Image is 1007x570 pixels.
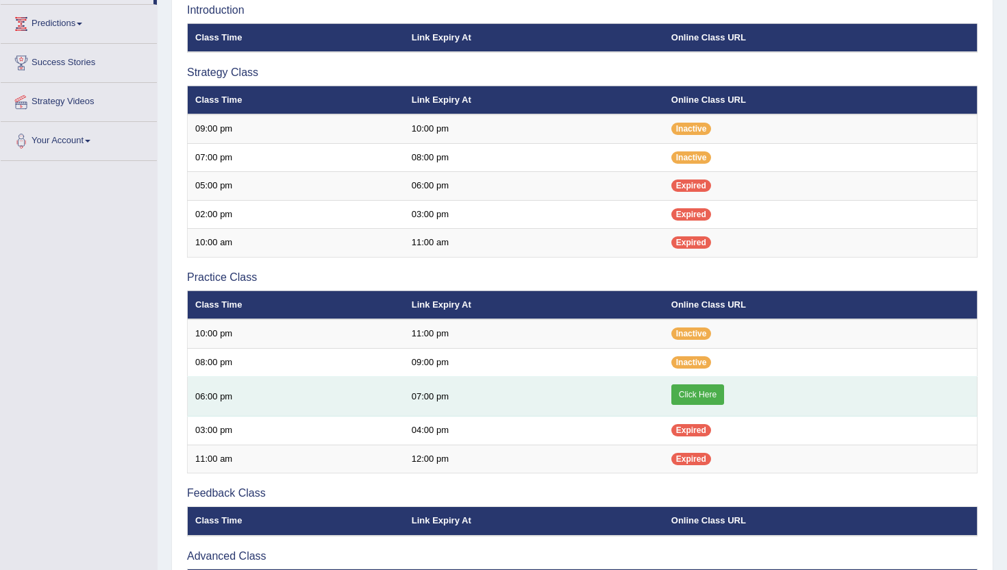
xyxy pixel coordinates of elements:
td: 06:00 pm [188,377,404,417]
th: Class Time [188,23,404,52]
a: Click Here [671,384,724,405]
th: Link Expiry At [404,86,664,114]
td: 02:00 pm [188,200,404,229]
th: Online Class URL [664,23,978,52]
td: 04:00 pm [404,417,664,445]
a: Your Account [1,122,157,156]
th: Class Time [188,290,404,319]
span: Inactive [671,123,712,135]
td: 09:00 pm [188,114,404,143]
span: Expired [671,208,711,221]
td: 07:00 pm [404,377,664,417]
a: Strategy Videos [1,83,157,117]
td: 03:00 pm [188,417,404,445]
span: Expired [671,453,711,465]
a: Success Stories [1,44,157,78]
span: Inactive [671,327,712,340]
td: 09:00 pm [404,348,664,377]
h3: Introduction [187,4,978,16]
span: Expired [671,179,711,192]
th: Class Time [188,86,404,114]
h3: Practice Class [187,271,978,284]
td: 08:00 pm [404,143,664,172]
span: Expired [671,236,711,249]
td: 03:00 pm [404,200,664,229]
th: Link Expiry At [404,290,664,319]
span: Inactive [671,151,712,164]
td: 11:00 am [188,445,404,473]
th: Online Class URL [664,290,978,319]
td: 11:00 pm [404,319,664,348]
td: 10:00 am [188,229,404,258]
td: 08:00 pm [188,348,404,377]
th: Class Time [188,507,404,536]
td: 12:00 pm [404,445,664,473]
h3: Strategy Class [187,66,978,79]
h3: Advanced Class [187,550,978,562]
td: 10:00 pm [404,114,664,143]
a: Predictions [1,5,157,39]
td: 05:00 pm [188,172,404,201]
td: 06:00 pm [404,172,664,201]
th: Online Class URL [664,86,978,114]
h3: Feedback Class [187,487,978,499]
span: Inactive [671,356,712,369]
td: 07:00 pm [188,143,404,172]
th: Link Expiry At [404,507,664,536]
th: Link Expiry At [404,23,664,52]
td: 10:00 pm [188,319,404,348]
td: 11:00 am [404,229,664,258]
span: Expired [671,424,711,436]
th: Online Class URL [664,507,978,536]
